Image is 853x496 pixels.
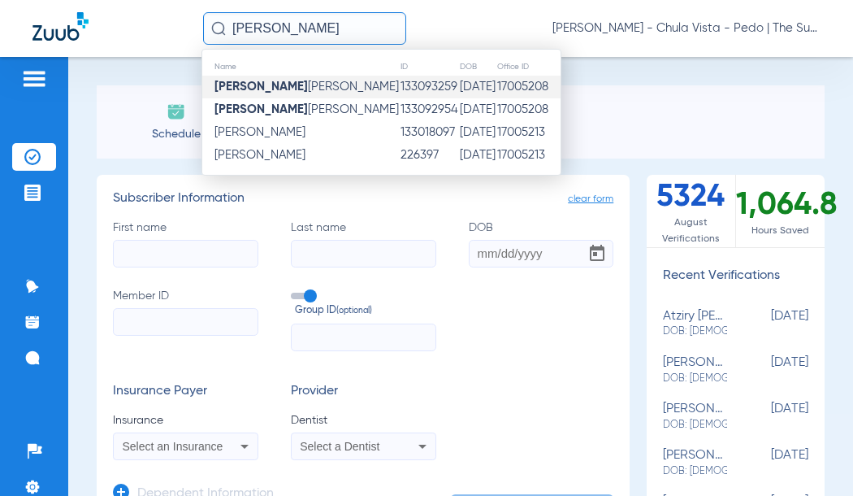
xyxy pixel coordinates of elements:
button: Open calendar [581,237,613,270]
div: [PERSON_NAME] [663,448,727,478]
span: Insurance [113,412,258,429]
div: 1,064.8 [736,175,825,247]
th: Office ID [496,58,561,76]
span: [DATE] [727,402,808,432]
td: 17005213 [496,144,561,167]
td: 133092954 [400,98,459,121]
span: August Verifications [647,215,734,247]
label: DOB [469,220,614,268]
strong: [PERSON_NAME] [214,80,308,93]
span: Dentist [291,412,436,429]
td: [DATE] [459,98,496,121]
img: Search Icon [211,21,226,36]
td: 17005208 [496,98,561,121]
iframe: Chat Widget [772,418,853,496]
span: DOB: [DEMOGRAPHIC_DATA] [663,324,727,339]
td: [DATE] [459,76,496,98]
img: hamburger-icon [21,69,47,89]
td: 17005213 [496,121,561,144]
input: Member ID [113,308,258,336]
input: First name [113,240,258,268]
img: Zuub Logo [32,12,89,41]
span: DOB: [DEMOGRAPHIC_DATA] [663,372,727,386]
td: [DATE] [459,121,496,144]
span: [DATE] [727,355,808,385]
img: Schedule [167,102,186,121]
h3: Provider [291,384,436,400]
span: [PERSON_NAME] [214,126,305,138]
span: [DATE] [727,309,808,339]
span: Hours Saved [736,223,825,239]
strong: [PERSON_NAME] [214,103,308,115]
div: atziry [PERSON_NAME] [663,309,727,339]
span: Select a Dentist [300,440,379,453]
span: Schedule [137,126,214,142]
th: Name [202,58,400,76]
span: clear form [568,191,613,207]
input: Last name [291,240,436,268]
span: [PERSON_NAME] [214,149,305,161]
span: Group ID [295,304,436,319]
td: 226397 [400,144,459,167]
td: [DATE] [459,144,496,167]
td: 17005208 [496,76,561,98]
span: [PERSON_NAME] [214,80,399,93]
h3: Subscriber Information [113,191,613,207]
label: First name [113,220,258,268]
input: DOBOpen calendar [469,240,614,268]
small: (optional) [336,304,372,319]
div: 5324 [647,175,735,247]
span: [DATE] [727,448,808,478]
th: DOB [459,58,496,76]
span: DOB: [DEMOGRAPHIC_DATA] [663,418,727,433]
div: [PERSON_NAME] [663,355,727,385]
label: Member ID [113,288,258,351]
span: Select an Insurance [123,440,223,453]
span: [PERSON_NAME] - Chula Vista - Pedo | The Super Dentists [552,20,821,37]
span: DOB: [DEMOGRAPHIC_DATA] [663,464,727,479]
td: 133018097 [400,121,459,144]
h3: Recent Verifications [647,268,825,285]
input: Search for patients [203,12,406,45]
th: ID [400,58,459,76]
span: [PERSON_NAME] [214,103,399,115]
h3: Insurance Payer [113,384,258,400]
label: Last name [291,220,436,268]
td: 133093259 [400,76,459,98]
div: [PERSON_NAME] [663,402,727,432]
